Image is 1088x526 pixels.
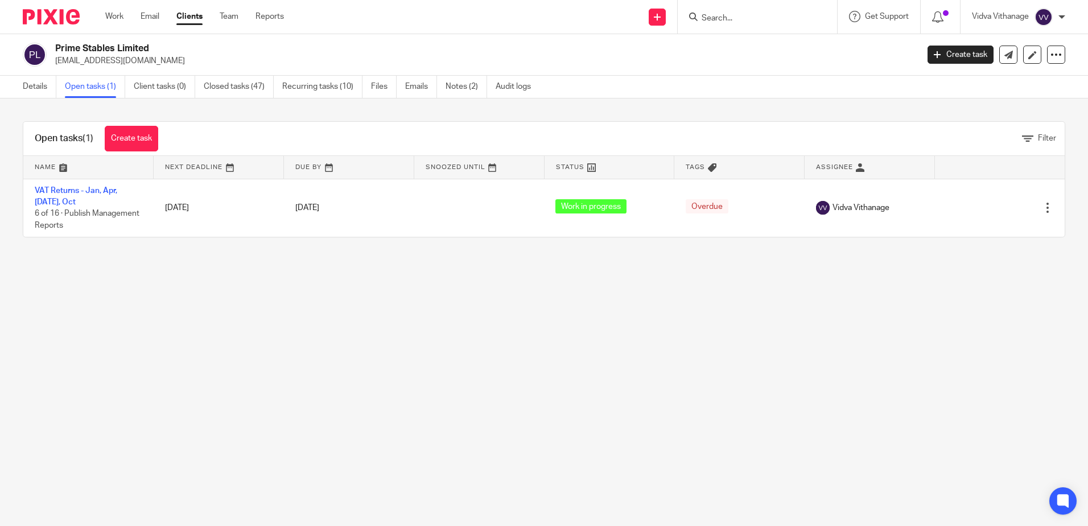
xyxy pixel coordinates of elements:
[1038,134,1056,142] span: Filter
[555,199,627,213] span: Work in progress
[686,164,705,170] span: Tags
[176,11,203,22] a: Clients
[295,204,319,212] span: [DATE]
[55,43,739,55] h2: Prime Stables Limited
[105,11,123,22] a: Work
[154,179,284,237] td: [DATE]
[816,201,830,215] img: svg%3E
[972,11,1029,22] p: Vidva Vithanage
[65,76,125,98] a: Open tasks (1)
[686,199,728,213] span: Overdue
[426,164,485,170] span: Snoozed Until
[35,209,139,229] span: 6 of 16 · Publish Management Reports
[134,76,195,98] a: Client tasks (0)
[1035,8,1053,26] img: svg%3E
[105,126,158,151] a: Create task
[833,202,889,213] span: Vidva Vithanage
[220,11,238,22] a: Team
[282,76,362,98] a: Recurring tasks (10)
[141,11,159,22] a: Email
[865,13,909,20] span: Get Support
[23,9,80,24] img: Pixie
[700,14,803,24] input: Search
[928,46,994,64] a: Create task
[23,76,56,98] a: Details
[55,55,910,67] p: [EMAIL_ADDRESS][DOMAIN_NAME]
[23,43,47,67] img: svg%3E
[255,11,284,22] a: Reports
[35,187,117,206] a: VAT Returns - Jan, Apr, [DATE], Oct
[446,76,487,98] a: Notes (2)
[405,76,437,98] a: Emails
[496,76,539,98] a: Audit logs
[371,76,397,98] a: Files
[35,133,93,145] h1: Open tasks
[556,164,584,170] span: Status
[83,134,93,143] span: (1)
[204,76,274,98] a: Closed tasks (47)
